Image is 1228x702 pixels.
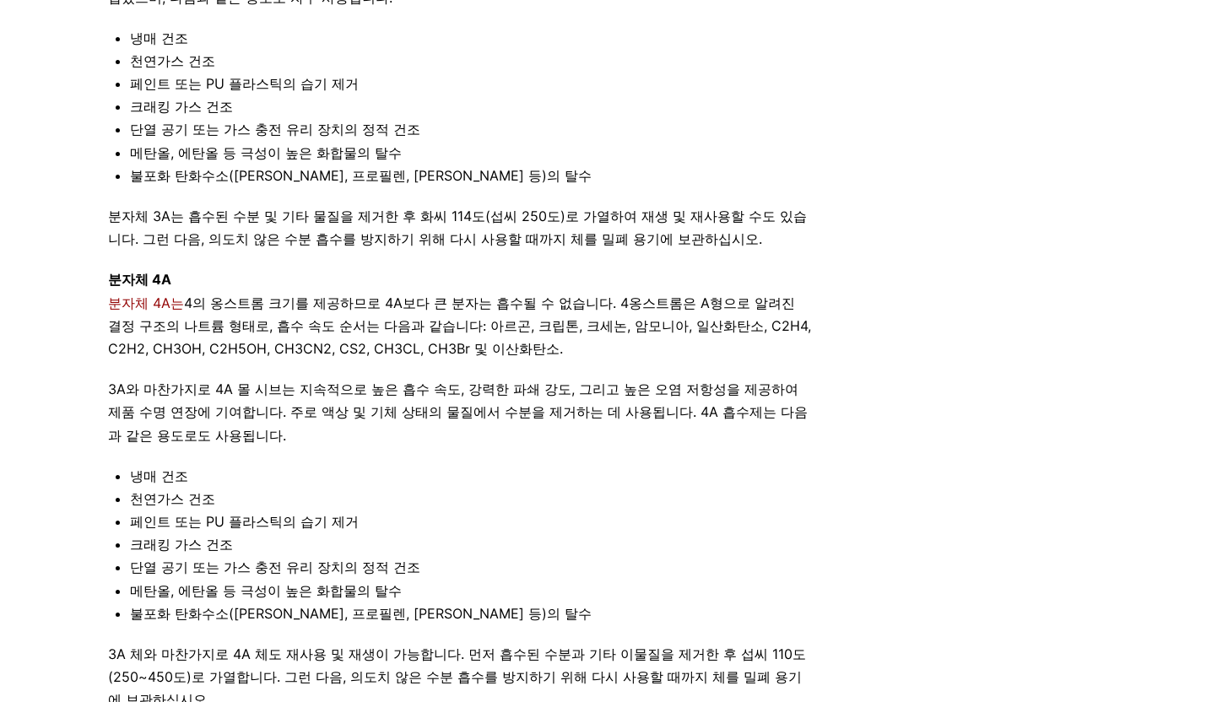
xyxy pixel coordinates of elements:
font: 메탄올, 에탄올 등 극성이 높은 화합물의 탈수 [130,144,402,161]
font: 불포화 탄화수소([PERSON_NAME], 프로필렌, [PERSON_NAME] 등)의 탈수 [130,167,592,184]
font: 크래킹 가스 건조 [130,98,233,115]
font: 페인트 또는 PU 플라스틱의 습기 제거 [130,75,359,92]
font: 3A와 마찬가지로 4A 몰 시브는 지속적으로 높은 흡수 속도, 강력한 파쇄 강도, 그리고 높은 오염 저항성을 제공하여 제품 수명 연장에 기여합니다. 주로 액상 및 기체 상태의... [108,381,808,443]
font: 단열 공기 또는 가스 충전 유리 장치의 정적 건조 [130,559,420,575]
font: 천연가스 건조 [130,52,215,69]
font: 단열 공기 또는 가스 충전 유리 장치의 정적 건조 [130,121,420,138]
a: 분자체 4A는 [108,294,184,311]
font: 냉매 건조 [130,467,188,484]
font: 불포화 탄화수소([PERSON_NAME], 프로필렌, [PERSON_NAME] 등)의 탈수 [130,605,592,622]
font: 분자체 3A는 흡수된 수분 및 기타 물질을 제거한 후 화씨 114도(섭씨 250도)로 가열하여 재생 및 재사용할 수도 있습니다. 그런 다음, 의도치 않은 수분 흡수를 방지하기... [108,208,807,247]
font: 분자체 4A [108,271,171,288]
font: 페인트 또는 PU 플라스틱의 습기 제거 [130,513,359,530]
font: 냉매 건조 [130,30,188,46]
font: 천연가스 건조 [130,490,215,507]
font: 크래킹 가스 건조 [130,536,233,553]
font: 4의 옹스트롬 크기를 제공하므로 4A보다 큰 분자는 흡수될 수 없습니다. 4옹스트롬은 A형으로 알려진 결정 구조의 나트륨 형태로, 흡수 속도 순서는 다음과 같습니다: 아르곤,... [108,294,811,357]
font: 메탄올, 에탄올 등 극성이 높은 화합물의 탈수 [130,582,402,599]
